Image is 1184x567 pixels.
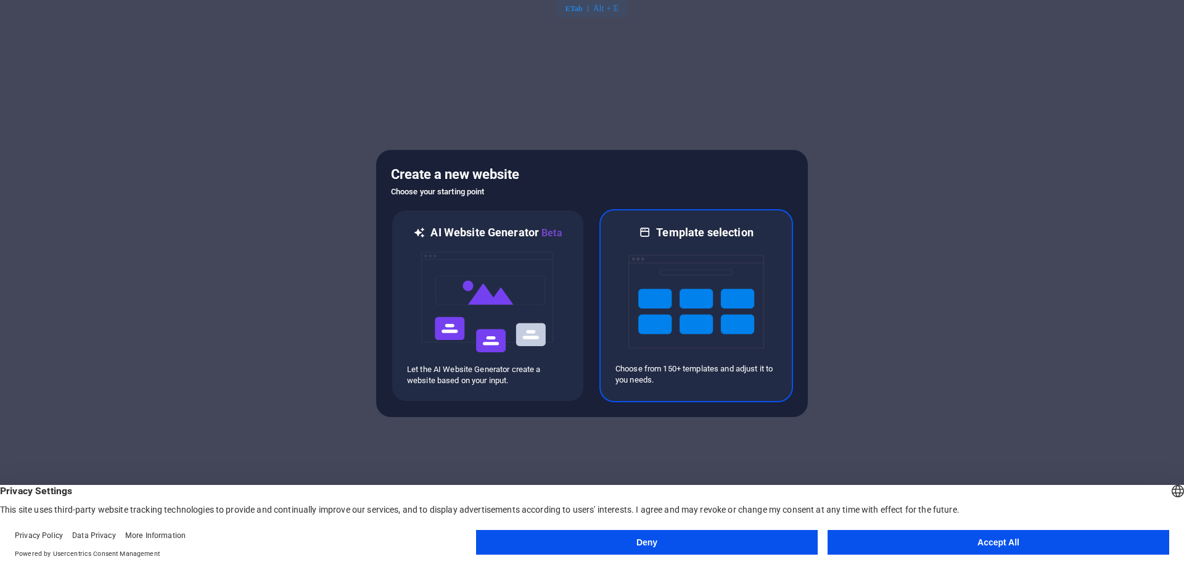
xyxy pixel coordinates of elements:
span: Alt [593,2,604,15]
div: ETab [565,4,583,14]
p: Choose from 150+ templates and adjust it to you needs. [615,363,777,386]
img: ai [420,241,556,364]
span: + E [606,2,619,15]
p: Let the AI Website Generator create a website based on your input. [407,364,569,386]
h6: AI Website Generator [430,225,562,241]
h6: Choose your starting point [391,184,793,199]
div: Template selectionChoose from 150+ templates and adjust it to you needs. [599,209,793,402]
h5: Create a new website [391,165,793,184]
span: Beta [539,227,562,239]
div: AI Website GeneratorBetaaiLet the AI Website Generator create a website based on your input. [391,209,585,402]
h6: Template selection [656,225,753,240]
